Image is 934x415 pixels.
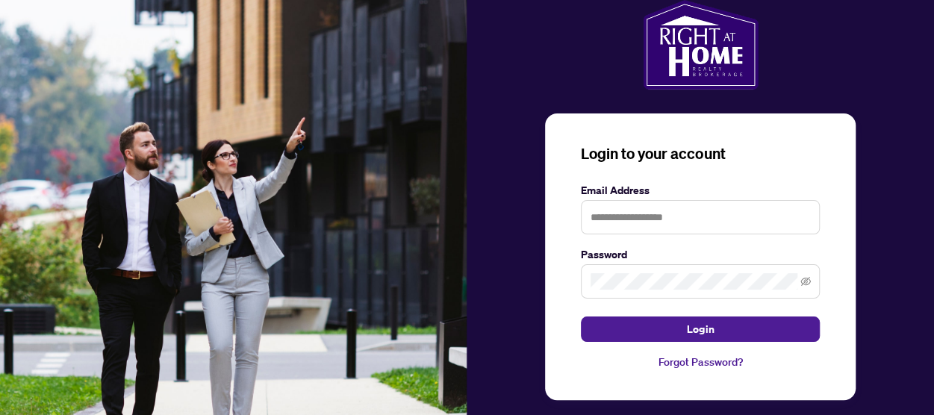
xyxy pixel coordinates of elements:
button: Login [581,316,820,342]
h3: Login to your account [581,143,820,164]
a: Forgot Password? [581,354,820,370]
span: eye-invisible [800,276,811,287]
span: Login [687,317,714,341]
label: Email Address [581,182,820,199]
label: Password [581,246,820,263]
